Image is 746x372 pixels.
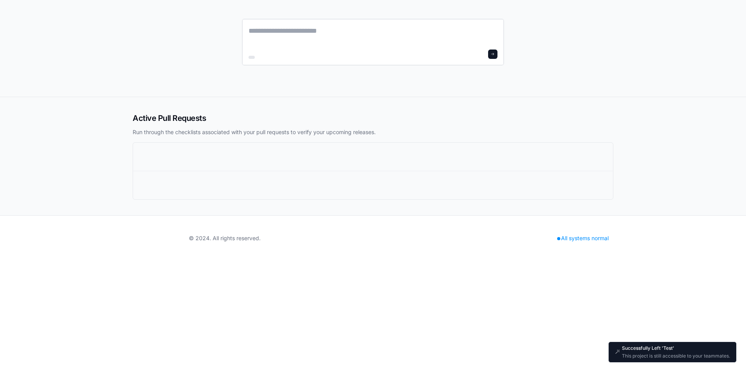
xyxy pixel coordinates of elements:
[622,353,730,359] p: This project is still accessible to your teammates.
[552,233,613,244] div: All systems normal
[133,113,613,124] h2: Active Pull Requests
[189,234,261,242] div: © 2024. All rights reserved.
[133,128,613,136] p: Run through the checklists associated with your pull requests to verify your upcoming releases.
[622,345,730,351] p: Successfully Left 'Test'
